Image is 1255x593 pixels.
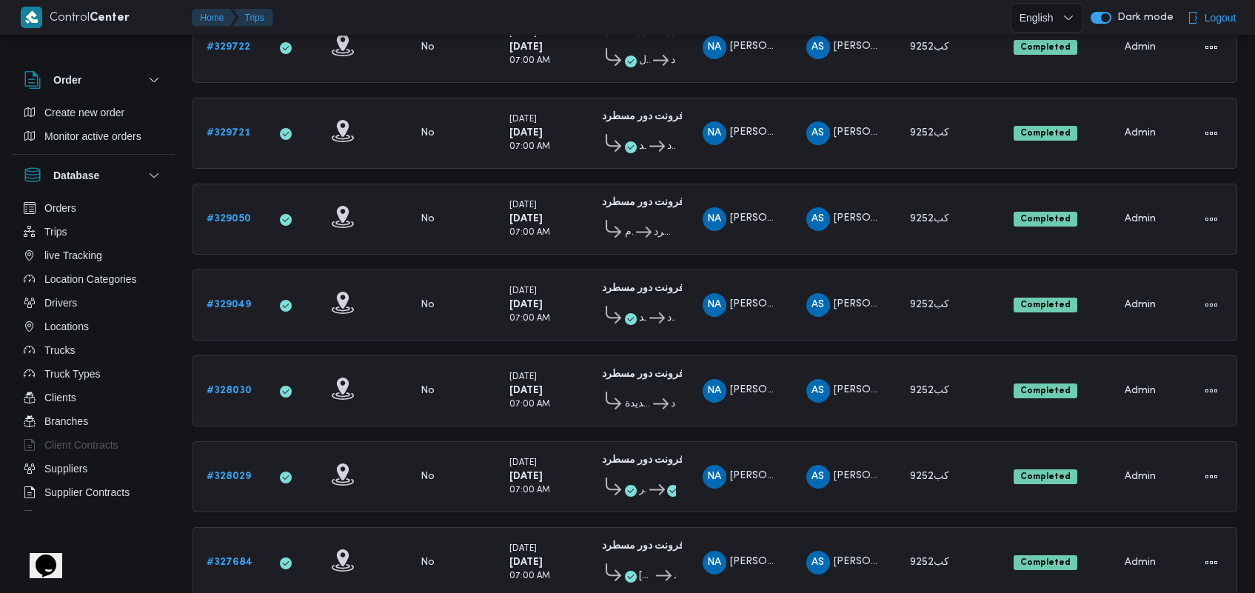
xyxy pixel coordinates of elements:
b: Completed [1020,43,1071,52]
div: No [421,556,435,569]
div: Alaioah Sraj Aldin Alaioah Muhammad [806,293,830,317]
b: # 329050 [207,214,251,224]
div: Alaioah Sraj Aldin Alaioah Muhammad [806,465,830,489]
small: [DATE] [509,287,537,295]
h3: Database [53,167,99,184]
span: Admin [1125,472,1156,481]
span: AS [811,379,824,403]
button: Database [24,167,163,184]
span: كب9252 [910,214,949,224]
small: [DATE] [509,201,537,210]
span: [PERSON_NAME] [PERSON_NAME] [834,41,1005,51]
span: Drivers [44,294,77,312]
span: Supplier Contracts [44,483,130,501]
a: #329722 [207,38,250,56]
button: Order [24,71,163,89]
span: فرونت دور مسطرد [674,567,676,585]
button: Actions [1199,465,1223,489]
small: [DATE] [509,459,537,467]
button: Suppliers [18,457,169,480]
span: Admin [1125,300,1156,309]
div: Noar Aldin Muhammad Abadalghni [703,551,726,574]
b: فرونت دور مسطرد [602,369,684,379]
span: كب9252 [910,386,949,395]
span: NA [707,121,721,145]
b: [DATE] [509,214,543,224]
b: Completed [1020,386,1071,395]
span: [PERSON_NAME] [PERSON_NAME] [834,557,1005,566]
div: Noar Aldin Muhammad Abadalghni [703,379,726,403]
span: كب9252 [910,472,949,481]
span: NA [707,551,721,574]
iframe: chat widget [15,534,62,578]
span: [PERSON_NAME] [PERSON_NAME] [730,299,902,309]
button: Actions [1199,121,1223,145]
span: Admin [1125,557,1156,567]
button: Actions [1199,293,1223,317]
button: Logout [1181,3,1242,33]
span: AS [811,465,824,489]
span: [PERSON_NAME] [PERSON_NAME] [834,299,1005,309]
button: Truck Types [18,362,169,386]
span: Truck Types [44,365,100,383]
span: NA [707,36,721,59]
div: No [421,384,435,398]
b: [DATE] [509,472,543,481]
span: Completed [1014,126,1077,141]
button: Orders [18,196,169,220]
b: [DATE] [509,557,543,567]
span: فرونت دور مسطرد [671,395,676,413]
span: NA [707,293,721,317]
button: Locations [18,315,169,338]
button: Clients [18,386,169,409]
b: فرونت دور مسطرد [602,284,684,293]
b: Completed [1020,472,1071,481]
span: [PERSON_NAME] [PERSON_NAME] [834,471,1005,480]
button: live Tracking [18,244,169,267]
b: # 329721 [207,128,250,138]
small: 07:00 AM [509,229,550,237]
span: AS [811,121,824,145]
button: Location Categories [18,267,169,291]
div: Noar Aldin Muhammad Abadalghni [703,36,726,59]
b: فرونت دور مسطرد [602,541,684,551]
b: # 329049 [207,300,251,309]
span: كارفور كايرو فيستفال [639,52,651,70]
button: Trips [18,220,169,244]
div: Noar Aldin Muhammad Abadalghni [703,207,726,231]
b: Center [90,13,130,24]
small: 07:00 AM [509,486,550,495]
span: [PERSON_NAME] [PERSON_NAME] [730,557,902,566]
span: فرونت دور مسطرد [654,224,675,241]
button: Actions [1199,207,1223,231]
b: Completed [1020,301,1071,309]
span: Admin [1125,42,1156,52]
button: Monitor active orders [18,124,169,148]
button: Branches [18,409,169,433]
span: Locations [44,318,89,335]
span: الهرم [625,224,634,241]
span: [PERSON_NAME] الجديدة [639,567,654,585]
b: Completed [1020,129,1071,138]
span: live Tracking [44,247,102,264]
span: [PERSON_NAME] [PERSON_NAME] [834,385,1005,395]
span: Completed [1014,383,1077,398]
div: No [421,298,435,312]
span: Completed [1014,212,1077,227]
span: Orders [44,199,76,217]
button: Actions [1199,379,1223,403]
span: Completed [1014,469,1077,484]
b: فرونت دور مسطرد [602,455,684,465]
b: # 329722 [207,42,250,52]
span: Trucks [44,341,75,359]
small: [DATE] [509,373,537,381]
div: No [421,470,435,483]
button: Home [192,9,236,27]
span: Completed [1014,40,1077,55]
a: #329721 [207,124,250,142]
span: Location Categories [44,270,137,288]
span: فرونت دور مسطرد [667,138,675,155]
span: Completed [1014,555,1077,570]
div: Database [12,196,175,517]
span: قسم الشيخ زايد [639,138,647,155]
